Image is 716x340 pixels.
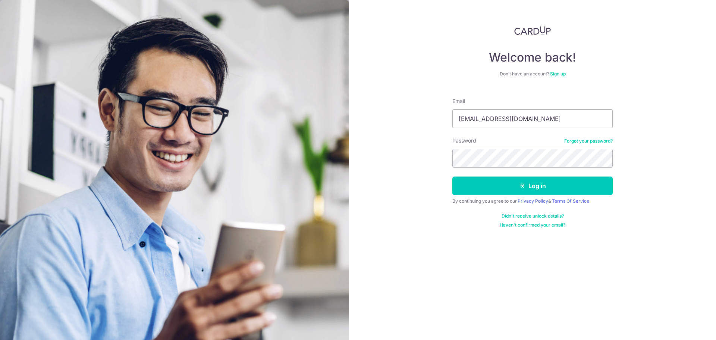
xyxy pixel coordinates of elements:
[452,198,613,204] div: By continuing you agree to our &
[502,213,564,219] a: Didn't receive unlock details?
[550,71,566,77] a: Sign up
[452,97,465,105] label: Email
[452,137,476,144] label: Password
[500,222,565,228] a: Haven't confirmed your email?
[514,26,551,35] img: CardUp Logo
[552,198,589,204] a: Terms Of Service
[518,198,548,204] a: Privacy Policy
[452,71,613,77] div: Don’t have an account?
[452,109,613,128] input: Enter your Email
[452,50,613,65] h4: Welcome back!
[564,138,613,144] a: Forgot your password?
[452,177,613,195] button: Log in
